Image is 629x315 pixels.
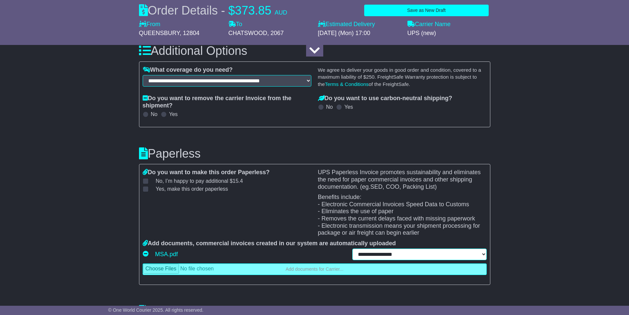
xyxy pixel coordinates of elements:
span: , I’m happy to pay additional $ [162,178,243,184]
label: Do you want to remove the carrier Invoice from the shipment? [143,95,311,109]
span: 373.85 [235,4,271,17]
label: Estimated Delivery [318,21,401,28]
label: Do you want to make this order Paperless? [143,169,270,176]
p: UPS Paperless Invoice promotes sustainability and eliminates the need for paper commercial invoic... [318,169,487,190]
label: Yes [169,111,178,117]
div: UPS (new) [407,30,490,37]
h3: Additional Options [139,44,490,58]
a: Terms & Conditions [325,81,369,87]
label: Carrier Name [407,21,451,28]
span: AUD [275,9,287,16]
label: Add documents, commercial invoices created in our system are automatically uploaded [143,240,396,247]
label: What coverage do you need? [143,66,233,74]
span: , 12804 [180,30,199,36]
label: To [228,21,242,28]
small: We agree to deliver your goods in good order and condition, covered to a maximum liability of $ .... [318,67,481,87]
button: Save as New Draft [364,5,488,16]
label: Yes [344,104,353,110]
p: Benefits include: - Electronic Commercial Invoices Speed Data to Customs - Eliminates the use of ... [318,194,487,237]
span: QUEENSBURY [139,30,180,36]
span: © One World Courier 2025. All rights reserved. [108,307,204,313]
label: Yes, make this order paperless [148,186,228,192]
span: 250 [366,74,375,80]
span: 15.4 [233,178,243,184]
div: [DATE] (Mon) 17:00 [318,30,401,37]
div: Order Details - [139,3,287,18]
label: No [151,111,157,117]
span: $ [228,4,235,17]
label: From [139,21,160,28]
span: CHATSWOOD [228,30,267,36]
a: Add documents for Carrier... [143,263,487,275]
a: MSA.pdf [155,249,178,259]
span: , 2067 [267,30,284,36]
label: Do you want to use carbon-neutral shipping? [318,95,452,102]
h3: Paperless [139,147,490,160]
span: No [156,178,243,184]
label: No [326,104,333,110]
